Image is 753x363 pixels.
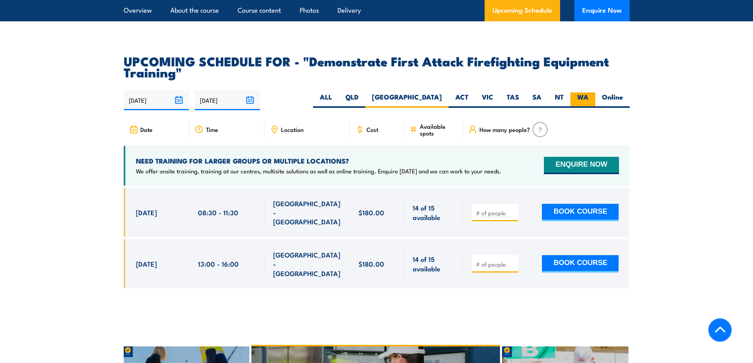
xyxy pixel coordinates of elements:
[140,126,153,133] span: Date
[542,204,619,221] button: BOOK COURSE
[136,167,501,175] p: We offer onsite training, training at our centres, multisite solutions as well as online training...
[273,250,341,278] span: [GEOGRAPHIC_DATA] - [GEOGRAPHIC_DATA]
[476,209,515,217] input: # of people
[136,259,157,268] span: [DATE]
[526,92,548,108] label: SA
[136,156,501,165] h4: NEED TRAINING FOR LARGER GROUPS OR MULTIPLE LOCATIONS?
[339,92,365,108] label: QLD
[198,259,239,268] span: 13:00 - 16:00
[479,126,530,133] span: How many people?
[359,208,384,217] span: $180.00
[195,90,260,110] input: To date
[206,126,218,133] span: Time
[449,92,475,108] label: ACT
[198,208,238,217] span: 08:30 - 11:30
[595,92,630,108] label: Online
[124,55,630,77] h2: UPCOMING SCHEDULE FOR - "Demonstrate First Attack Firefighting Equipment Training"
[313,92,339,108] label: ALL
[359,259,384,268] span: $180.00
[476,260,515,268] input: # of people
[281,126,304,133] span: Location
[413,203,454,222] span: 14 of 15 available
[500,92,526,108] label: TAS
[475,92,500,108] label: VIC
[366,126,378,133] span: Cost
[273,199,341,226] span: [GEOGRAPHIC_DATA] - [GEOGRAPHIC_DATA]
[365,92,449,108] label: [GEOGRAPHIC_DATA]
[570,92,595,108] label: WA
[413,254,454,273] span: 14 of 15 available
[548,92,570,108] label: NT
[136,208,157,217] span: [DATE]
[542,255,619,273] button: BOOK COURSE
[544,157,619,174] button: ENQUIRE NOW
[420,123,457,136] span: Available spots
[124,90,189,110] input: From date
